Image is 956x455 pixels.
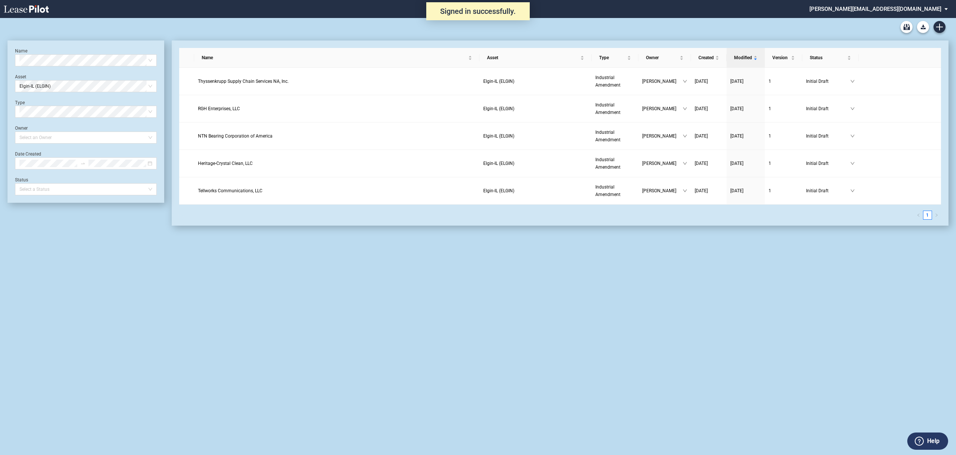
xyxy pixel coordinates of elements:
span: Industrial Amendment [595,130,620,142]
label: Asset [15,74,26,79]
span: 1 [769,161,771,166]
label: Status [15,177,28,183]
span: down [683,134,687,138]
span: right [935,213,938,217]
a: NTN Bearing Corporation of America [198,132,476,140]
button: Download Blank Form [917,21,929,33]
th: Asset [479,48,592,68]
span: Tellworks Communications, LLC [198,188,262,193]
a: Tellworks Communications, LLC [198,187,476,195]
span: NTN Bearing Corporation of America [198,133,273,139]
a: 1 [769,187,799,195]
a: [DATE] [730,187,761,195]
a: Industrial Amendment [595,156,635,171]
span: down [683,79,687,84]
span: Initial Draft [806,187,850,195]
span: Elgin-IL (ELGIN) [483,79,514,84]
span: down [850,79,855,84]
span: Elgin-IL (ELGIN) [483,161,514,166]
span: [DATE] [695,188,708,193]
label: Date Created [15,151,41,157]
span: [DATE] [730,188,743,193]
label: Name [15,48,27,54]
span: Initial Draft [806,105,850,112]
a: Elgin-IL (ELGIN) [483,132,588,140]
a: Industrial Amendment [595,101,635,116]
a: Heritage-Crystal Clean, LLC [198,160,476,167]
li: Next Page [932,211,941,220]
span: Modified [734,54,752,61]
span: [PERSON_NAME] [642,132,683,140]
span: Elgin-IL (ELGIN) [483,106,514,111]
span: Type [599,54,626,61]
span: Name [202,54,467,61]
li: 1 [923,211,932,220]
span: down [683,189,687,193]
a: 1 [769,78,799,85]
span: [DATE] [730,161,743,166]
span: Owner [646,54,678,61]
span: [DATE] [730,106,743,111]
span: Industrial Amendment [595,102,620,115]
li: Previous Page [914,211,923,220]
a: 1 [769,160,799,167]
span: [PERSON_NAME] [642,187,683,195]
th: Status [802,48,859,68]
span: down [850,189,855,193]
span: [DATE] [730,133,743,139]
th: Modified [727,48,765,68]
span: Created [698,54,714,61]
div: Signed in successfully. [426,2,530,20]
label: Owner [15,126,28,131]
button: Help [907,433,948,450]
a: Archive [901,21,913,33]
span: Status [810,54,846,61]
th: Name [194,48,479,68]
span: [DATE] [695,161,708,166]
span: down [683,106,687,111]
span: 1 [769,188,771,193]
th: Owner [638,48,691,68]
button: right [932,211,941,220]
a: [DATE] [695,132,723,140]
span: Initial Draft [806,132,850,140]
label: Help [927,436,940,446]
span: down [850,106,855,111]
th: Created [691,48,727,68]
a: [DATE] [695,78,723,85]
span: Version [772,54,790,61]
span: 1 [769,133,771,139]
span: Heritage-Crystal Clean, LLC [198,161,253,166]
span: down [683,161,687,166]
span: [PERSON_NAME] [642,78,683,85]
a: Elgin-IL (ELGIN) [483,78,588,85]
a: [DATE] [695,105,723,112]
a: 1 [769,105,799,112]
button: left [914,211,923,220]
span: Elgin-IL (ELGIN) [19,81,152,92]
a: Create new document [934,21,946,33]
a: Elgin-IL (ELGIN) [483,105,588,112]
span: [DATE] [695,79,708,84]
a: 1 [769,132,799,140]
a: Elgin-IL (ELGIN) [483,160,588,167]
span: down [850,161,855,166]
span: Industrial Amendment [595,157,620,170]
span: Asset [487,54,579,61]
span: Elgin-IL (ELGIN) [483,133,514,139]
span: Initial Draft [806,160,850,167]
a: [DATE] [730,78,761,85]
a: Elgin-IL (ELGIN) [483,187,588,195]
a: Industrial Amendment [595,129,635,144]
span: [PERSON_NAME] [642,160,683,167]
span: Elgin-IL (ELGIN) [483,188,514,193]
a: Industrial Amendment [595,74,635,89]
span: Industrial Amendment [595,75,620,88]
span: RGH Enterprises, LLC [198,106,240,111]
span: [PERSON_NAME] [642,105,683,112]
a: Thyssenkrupp Supply Chain Services NA, Inc. [198,78,476,85]
span: [DATE] [730,79,743,84]
a: 1 [923,211,932,219]
span: [DATE] [695,106,708,111]
a: RGH Enterprises, LLC [198,105,476,112]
